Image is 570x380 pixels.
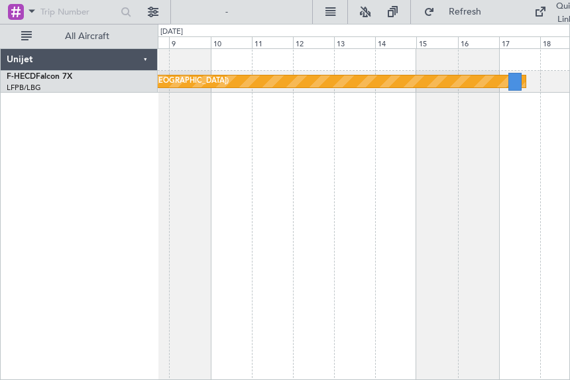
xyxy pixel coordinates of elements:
div: 15 [416,36,457,48]
div: 11 [252,36,293,48]
div: 10 [211,36,252,48]
div: 14 [375,36,416,48]
button: Refresh [418,1,497,23]
span: Refresh [437,7,493,17]
a: F-HECDFalcon 7X [7,73,72,81]
div: 9 [169,36,210,48]
div: 12 [293,36,334,48]
div: [DATE] [160,26,183,38]
a: LFPB/LBG [7,83,41,93]
button: All Aircraft [15,26,144,47]
div: 16 [458,36,499,48]
span: F-HECD [7,73,36,81]
span: All Aircraft [34,32,140,41]
div: 17 [499,36,540,48]
input: Trip Number [40,2,117,22]
div: 13 [334,36,375,48]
